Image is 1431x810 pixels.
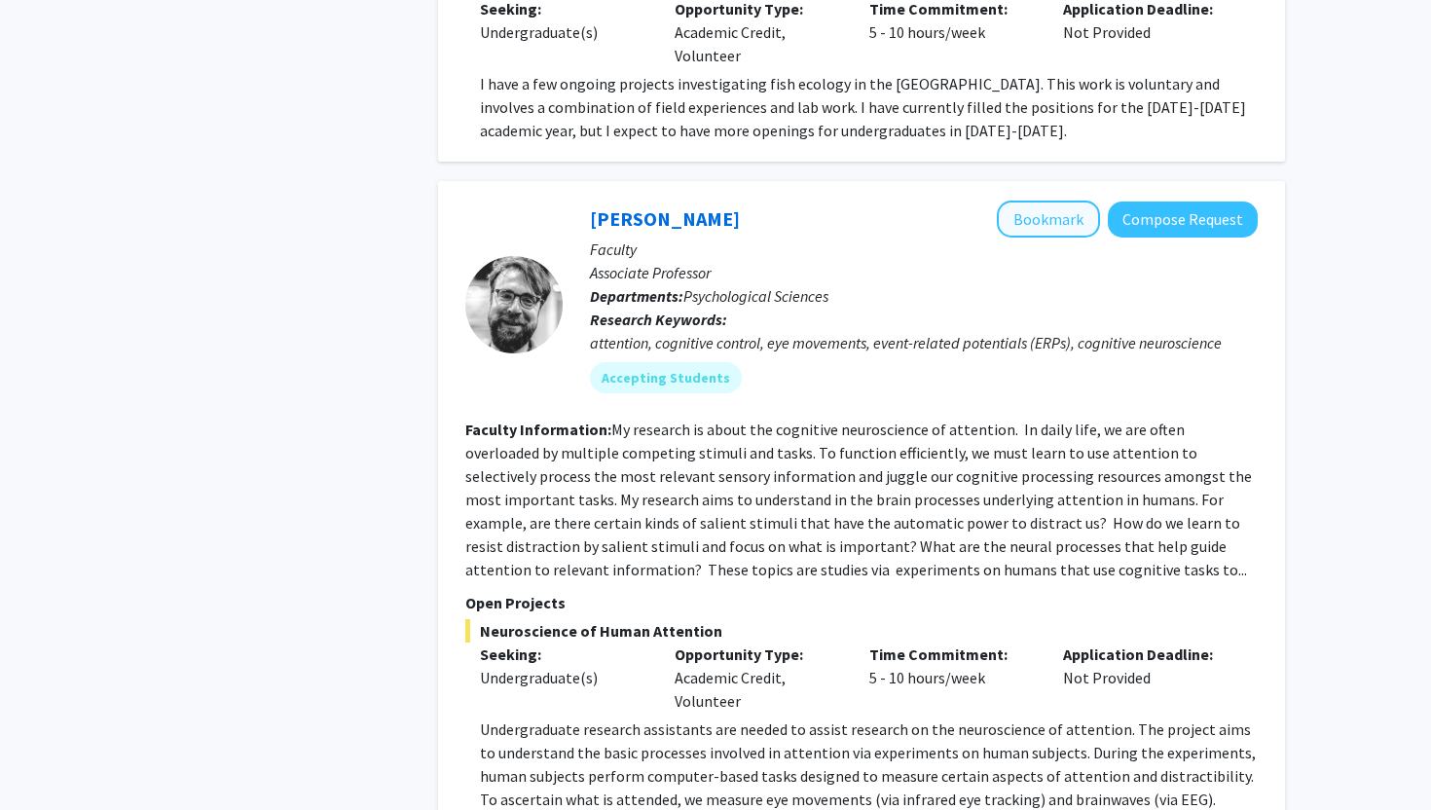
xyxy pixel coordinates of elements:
div: Undergraduate(s) [480,20,645,44]
fg-read-more: My research is about the cognitive neuroscience of attention. In daily life, we are often overloa... [465,420,1252,579]
p: Faculty [590,238,1258,261]
iframe: Chat [15,722,83,795]
button: Add Nicholas Gaspelin to Bookmarks [997,201,1100,238]
b: Departments: [590,286,683,306]
a: [PERSON_NAME] [590,206,740,231]
div: attention, cognitive control, eye movements, event-related potentials (ERPs), cognitive neuroscience [590,331,1258,354]
b: Faculty Information: [465,420,611,439]
span: Psychological Sciences [683,286,828,306]
div: Not Provided [1048,643,1243,713]
button: Compose Request to Nicholas Gaspelin [1108,202,1258,238]
p: I have a few ongoing projects investigating fish ecology in the [GEOGRAPHIC_DATA]. This work is v... [480,72,1258,142]
p: Open Projects [465,591,1258,614]
b: Research Keywords: [590,310,727,329]
p: Seeking: [480,643,645,666]
mat-chip: Accepting Students [590,362,742,393]
p: Associate Professor [590,261,1258,284]
div: 5 - 10 hours/week [855,643,1049,713]
span: Neuroscience of Human Attention [465,619,1258,643]
p: Opportunity Type: [675,643,840,666]
div: Academic Credit, Volunteer [660,643,855,713]
p: Application Deadline: [1063,643,1229,666]
p: Time Commitment: [869,643,1035,666]
div: Undergraduate(s) [480,666,645,689]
